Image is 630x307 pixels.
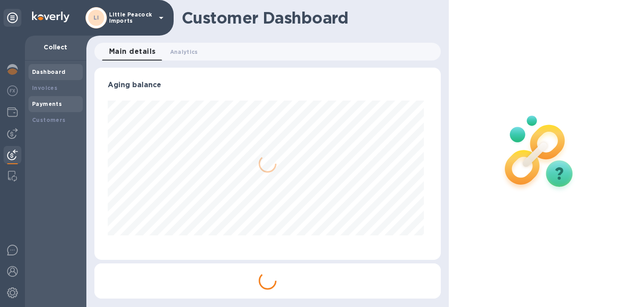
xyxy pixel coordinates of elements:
[32,43,79,52] p: Collect
[170,47,198,57] span: Analytics
[109,12,154,24] p: Little Peacock Imports
[32,12,69,22] img: Logo
[93,14,99,21] b: LI
[7,107,18,117] img: Wallets
[182,8,435,27] h1: Customer Dashboard
[108,81,427,89] h3: Aging balance
[32,101,62,107] b: Payments
[32,117,66,123] b: Customers
[32,85,57,91] b: Invoices
[32,69,66,75] b: Dashboard
[109,45,156,58] span: Main details
[4,9,21,27] div: Unpin categories
[7,85,18,96] img: Foreign exchange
